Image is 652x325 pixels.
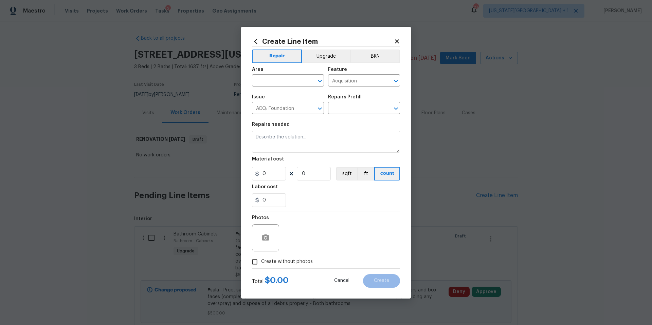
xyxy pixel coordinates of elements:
span: Create without photos [261,258,313,265]
span: Create [374,278,389,283]
h5: Material cost [252,157,284,161]
button: Create [363,274,400,288]
h2: Create Line Item [252,38,394,45]
h5: Issue [252,95,265,99]
div: Total [252,277,289,285]
span: Cancel [334,278,349,283]
button: ft [357,167,374,180]
button: Open [391,104,401,113]
h5: Feature [328,67,347,72]
button: BRN [350,50,400,63]
button: Upgrade [302,50,350,63]
button: Open [315,76,325,86]
button: Repair [252,50,302,63]
button: count [374,167,400,180]
button: Open [315,104,325,113]
h5: Photos [252,215,269,220]
h5: Area [252,67,264,72]
button: Cancel [323,274,360,288]
button: sqft [336,167,357,180]
h5: Repairs Prefill [328,95,362,99]
h5: Labor cost [252,185,278,189]
button: Open [391,76,401,86]
h5: Repairs needed [252,122,290,127]
span: $ 0.00 [265,276,289,284]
